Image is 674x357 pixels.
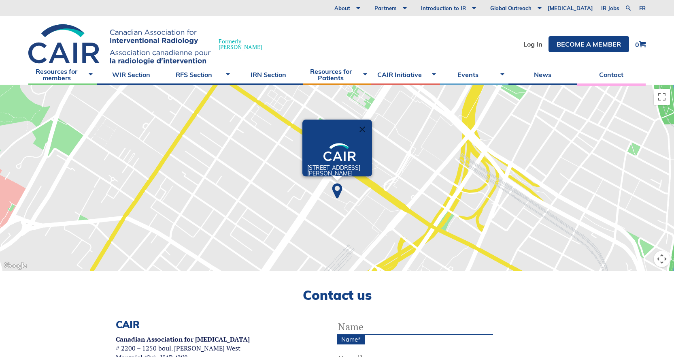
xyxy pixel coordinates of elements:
a: 0 [635,41,646,48]
a: IRN Section [234,64,302,85]
h3: CAIR [116,319,250,331]
a: CAIR Initiative [371,64,440,85]
a: Resources for Patients [303,64,371,85]
img: Google [2,261,29,271]
a: Formerly[PERSON_NAME] [28,24,270,64]
p: [STREET_ADDRESS][PERSON_NAME] [307,165,372,176]
a: RFS Section [166,64,234,85]
a: Resources for members [28,64,97,85]
button: Close [353,120,372,139]
a: fr [639,6,646,11]
a: Become a member [549,36,629,52]
a: Events [440,64,508,85]
label: Name [337,334,365,344]
a: WIR Section [97,64,165,85]
button: Toggle fullscreen view [654,89,670,105]
span: Formerly [PERSON_NAME] [219,38,262,50]
strong: Canadian Association for [MEDICAL_DATA] [116,335,250,344]
a: Contact [577,64,646,85]
a: Log In [523,41,542,47]
a: Open this area in Google Maps (opens a new window) [2,261,29,271]
a: News [508,64,577,85]
button: Map camera controls [654,251,670,267]
input: Name [337,319,493,335]
h2: Contact us [28,287,646,303]
img: Logo_CAIR_footer.svg [323,143,356,161]
img: CIRA [28,24,210,64]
